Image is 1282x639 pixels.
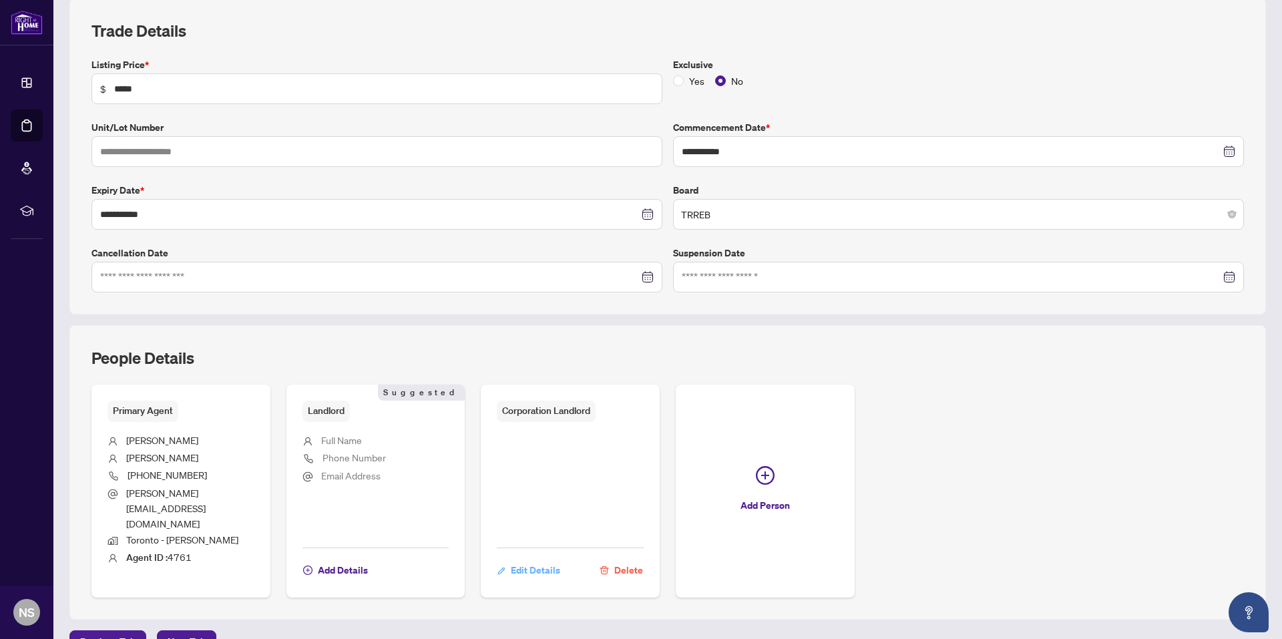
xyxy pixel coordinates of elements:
b: Agent ID : [126,552,168,564]
span: Phone Number [323,451,386,463]
span: TRREB [681,202,1236,227]
span: 4761 [126,551,192,563]
button: Add Person [676,385,855,598]
button: Edit Details [497,559,561,582]
span: [PERSON_NAME] [126,451,198,463]
button: Open asap [1229,592,1269,632]
label: Expiry Date [91,183,662,198]
span: [PHONE_NUMBER] [128,469,207,481]
span: Yes [684,73,710,88]
h2: Trade Details [91,20,1244,41]
span: Delete [614,560,643,581]
span: Primary Agent [108,401,178,421]
button: Delete [599,559,644,582]
span: No [726,73,749,88]
label: Board [673,183,1244,198]
span: Email Address [321,469,381,481]
label: Commencement Date [673,120,1244,135]
img: logo [11,10,43,35]
span: Toronto - [PERSON_NAME] [126,534,238,546]
span: plus-circle [303,566,312,575]
span: NS [19,603,35,622]
span: close-circle [1228,210,1236,218]
h2: People Details [91,347,194,369]
span: Corporation Landlord [497,401,596,421]
span: Landlord [302,401,350,421]
span: $ [100,81,106,96]
button: Add Details [302,559,369,582]
span: [PERSON_NAME][EMAIL_ADDRESS][DOMAIN_NAME] [126,487,206,530]
span: plus-circle [756,466,775,485]
label: Unit/Lot Number [91,120,662,135]
span: Edit Details [511,560,560,581]
span: [PERSON_NAME] [126,434,198,446]
span: Add Person [740,495,790,516]
span: Full Name [321,434,362,446]
label: Listing Price [91,57,662,72]
label: Exclusive [673,57,1244,72]
span: Add Details [318,560,368,581]
label: Suspension Date [673,246,1244,260]
span: Suggested [378,385,465,401]
label: Cancellation Date [91,246,662,260]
